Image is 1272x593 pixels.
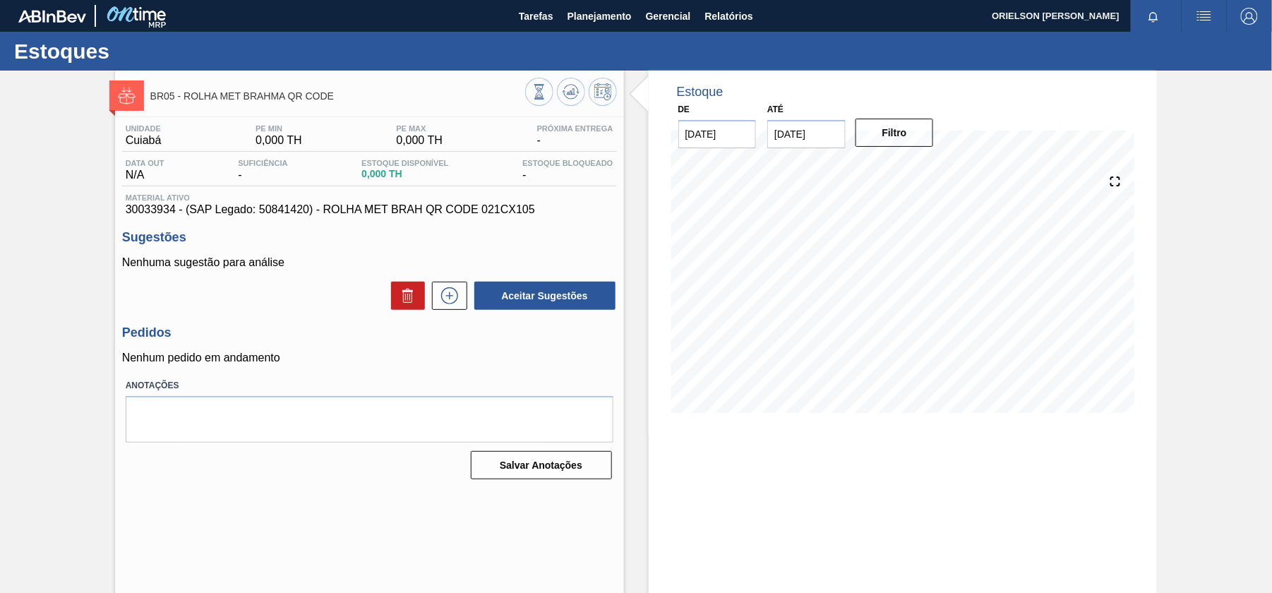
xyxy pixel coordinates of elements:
[256,124,302,133] span: PE MIN
[361,169,448,179] span: 0,000 TH
[126,193,613,202] span: Material ativo
[646,8,691,25] span: Gerencial
[705,8,753,25] span: Relatórios
[525,78,553,106] button: Visão Geral dos Estoques
[126,376,613,396] label: Anotações
[1131,6,1176,26] button: Notificações
[568,8,632,25] span: Planejamento
[557,78,585,106] button: Atualizar Gráfico
[519,8,553,25] span: Tarefas
[767,120,846,148] input: dd/mm/yyyy
[122,230,617,245] h3: Sugestões
[122,352,617,364] p: Nenhum pedido em andamento
[396,124,443,133] span: PE MAX
[126,203,613,216] span: 30033934 - (SAP Legado: 50841420) - ROLHA MET BRAH QR CODE 021CX105
[471,451,612,479] button: Salvar Anotações
[122,159,168,181] div: N/A
[238,159,287,167] span: Suficiência
[126,124,162,133] span: Unidade
[522,159,613,167] span: Estoque Bloqueado
[14,43,265,59] h1: Estoques
[126,159,164,167] span: Data out
[396,134,443,147] span: 0,000 TH
[856,119,934,147] button: Filtro
[361,159,448,167] span: Estoque Disponível
[677,85,724,100] div: Estoque
[589,78,617,106] button: Programar Estoque
[122,256,617,269] p: Nenhuma sugestão para análise
[1241,8,1258,25] img: Logout
[1196,8,1213,25] img: userActions
[256,134,302,147] span: 0,000 TH
[767,104,784,114] label: Até
[467,280,617,311] div: Aceitar Sugestões
[678,104,690,114] label: De
[678,120,757,148] input: dd/mm/yyyy
[150,91,525,102] span: BR05 - ROLHA MET BRAHMA QR CODE
[18,10,86,23] img: TNhmsLtSVTkK8tSr43FrP2fwEKptu5GPRR3wAAAABJRU5ErkJggg==
[234,159,291,181] div: -
[534,124,617,147] div: -
[122,325,617,340] h3: Pedidos
[118,87,136,104] img: Ícone
[425,282,467,310] div: Nova sugestão
[474,282,616,310] button: Aceitar Sugestões
[384,282,425,310] div: Excluir Sugestões
[126,134,162,147] span: Cuiabá
[537,124,613,133] span: Próxima Entrega
[519,159,616,181] div: -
